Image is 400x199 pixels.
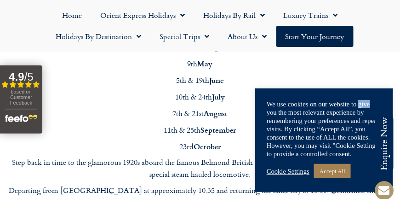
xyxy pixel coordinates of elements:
p: 11th & 25th [5,124,395,136]
a: Home [53,5,91,26]
strong: September [201,124,236,135]
strong: August [204,108,228,118]
a: Accept All [314,164,351,178]
a: About Us [219,26,276,47]
p: 23rd [5,140,395,153]
strong: October [194,141,221,152]
strong: May [198,58,213,69]
div: We use cookies on our website to give you the most relevant experience by remembering your prefer... [267,100,382,158]
p: 5th & 19th [5,74,395,87]
p: 7th & 21st [5,107,395,120]
a: Orient Express Holidays [91,5,194,26]
a: Start your Journey [276,26,354,47]
strong: July [212,91,225,102]
a: Cookie Settings [267,167,309,176]
p: 10th & 24th [5,91,395,103]
p: 9th [5,58,395,70]
a: Luxury Trains [274,5,347,26]
nav: Menu [5,5,395,47]
p: Step back in time to the glamorous 1920s aboard the famous Belmond British Pullman train on this ... [5,157,395,180]
a: Holidays by Rail [194,5,274,26]
a: Holidays by Destination [47,26,151,47]
a: Special Trips [151,26,219,47]
strong: June [209,75,224,85]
